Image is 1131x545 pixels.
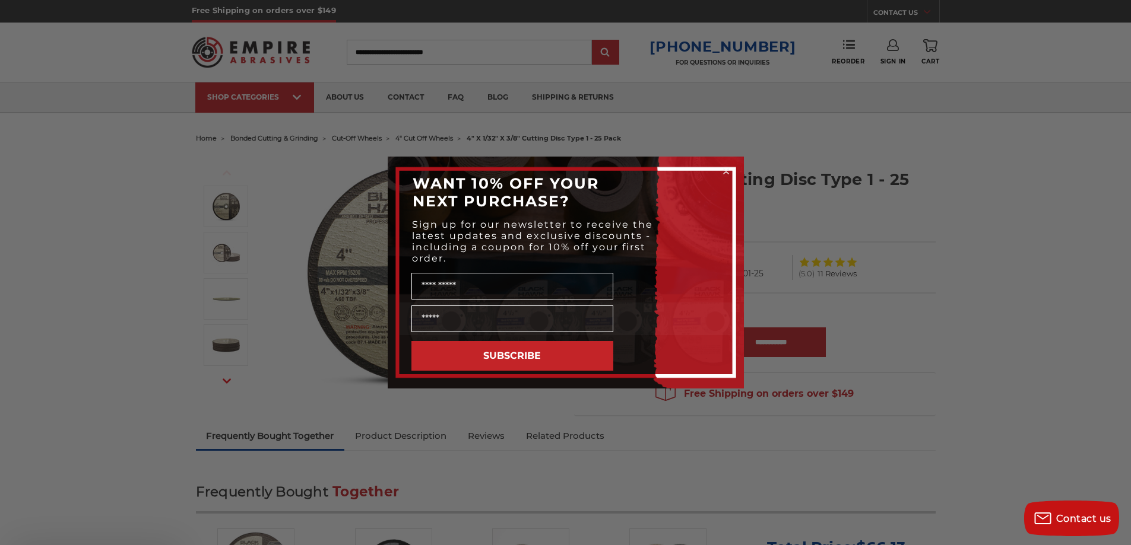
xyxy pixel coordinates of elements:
button: SUBSCRIBE [411,341,613,371]
button: Close dialog [720,165,732,177]
span: Contact us [1056,513,1111,524]
button: Contact us [1024,501,1119,536]
span: WANT 10% OFF YOUR NEXT PURCHASE? [413,174,599,210]
span: Sign up for our newsletter to receive the latest updates and exclusive discounts - including a co... [412,219,653,264]
input: Email [411,305,613,332]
